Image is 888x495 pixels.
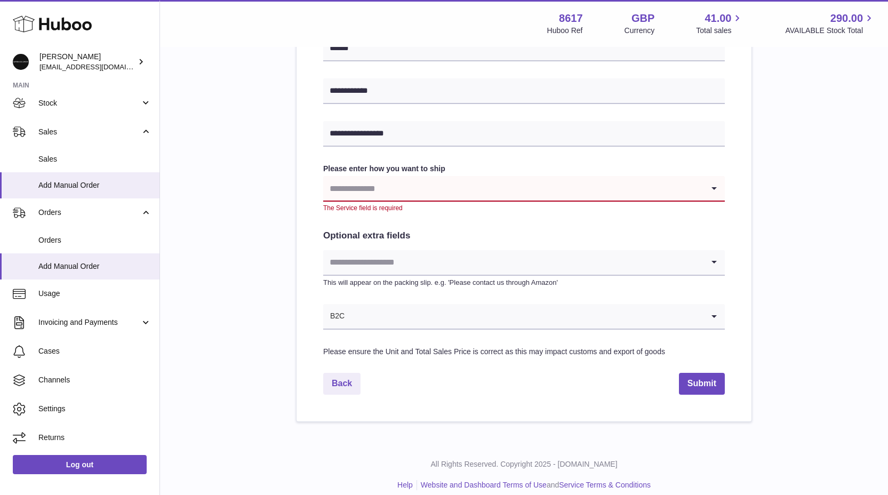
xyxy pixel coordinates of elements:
div: [PERSON_NAME] [39,52,135,72]
strong: 8617 [559,11,583,26]
span: AVAILABLE Stock Total [785,26,875,36]
div: The Service field is required [323,204,725,212]
a: Log out [13,455,147,474]
strong: GBP [631,11,654,26]
span: Usage [38,289,151,299]
li: and [417,480,651,490]
span: Total sales [696,26,743,36]
span: Stock [38,98,140,108]
div: Please ensure the Unit and Total Sales Price is correct as this may impact customs and export of ... [323,347,725,357]
span: 41.00 [705,11,731,26]
div: Currency [625,26,655,36]
span: Sales [38,127,140,137]
a: Help [397,481,413,489]
span: 290.00 [830,11,863,26]
h2: Optional extra fields [323,230,725,242]
a: Back [323,373,361,395]
span: Orders [38,235,151,245]
input: Search for option [345,304,703,329]
a: Service Terms & Conditions [559,481,651,489]
div: Search for option [323,304,725,330]
span: Orders [38,207,140,218]
div: Search for option [323,176,725,202]
p: All Rights Reserved. Copyright 2025 - [DOMAIN_NAME] [169,459,879,469]
span: Channels [38,375,151,385]
span: Cases [38,346,151,356]
div: Huboo Ref [547,26,583,36]
input: Search for option [323,250,703,275]
input: Search for option [323,176,703,201]
span: Returns [38,433,151,443]
span: Add Manual Order [38,180,151,190]
a: Website and Dashboard Terms of Use [421,481,547,489]
p: This will appear on the packing slip. e.g. 'Please contact us through Amazon' [323,278,725,288]
span: Settings [38,404,151,414]
label: Please enter how you want to ship [323,164,725,174]
span: B2C [323,304,345,329]
img: hello@alfredco.com [13,54,29,70]
button: Submit [679,373,725,395]
div: Search for option [323,250,725,276]
span: Sales [38,154,151,164]
a: 290.00 AVAILABLE Stock Total [785,11,875,36]
span: [EMAIL_ADDRESS][DOMAIN_NAME] [39,62,157,71]
span: Invoicing and Payments [38,317,140,328]
span: Add Manual Order [38,261,151,272]
a: 41.00 Total sales [696,11,743,36]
